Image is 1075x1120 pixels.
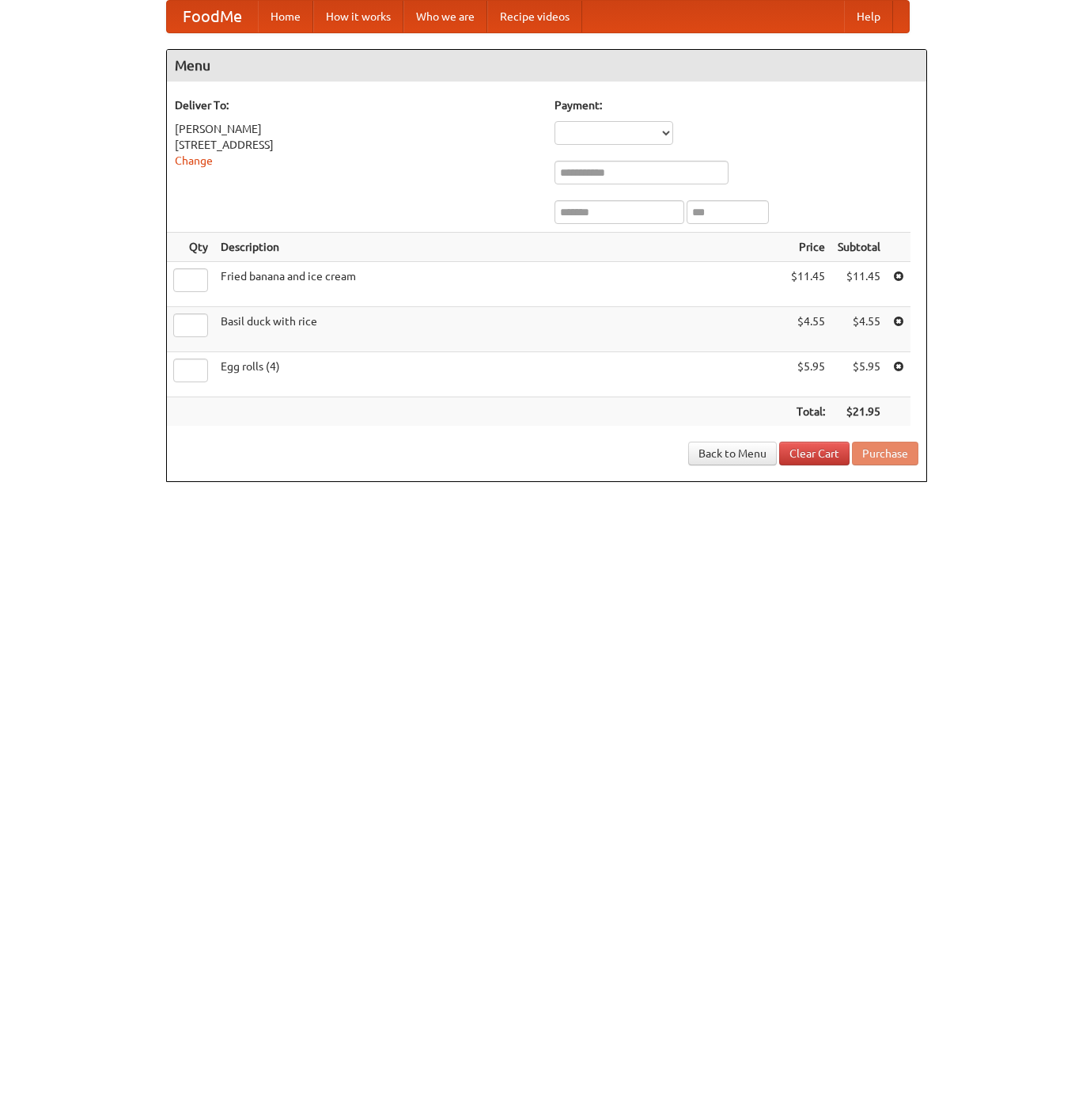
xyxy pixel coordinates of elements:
th: Price [785,233,831,262]
a: Who we are [403,1,487,32]
a: FoodMe [167,1,258,32]
a: Home [258,1,313,32]
td: Egg rolls (4) [214,352,785,397]
td: $5.95 [785,352,831,397]
a: Help [844,1,893,32]
th: Total: [785,397,831,427]
div: [PERSON_NAME] [175,121,539,137]
a: Recipe videos [487,1,582,32]
td: $4.55 [785,307,831,352]
th: Qty [167,233,214,262]
h5: Deliver To: [175,97,539,113]
td: $5.95 [831,352,887,397]
a: Change [175,154,213,167]
td: Basil duck with rice [214,307,785,352]
a: Back to Menu [688,442,777,465]
td: $4.55 [831,307,887,352]
a: Clear Cart [779,442,850,465]
div: [STREET_ADDRESS] [175,137,539,153]
th: $21.95 [831,397,887,427]
td: $11.45 [831,262,887,307]
td: Fried banana and ice cream [214,262,785,307]
button: Purchase [852,442,918,465]
th: Description [214,233,785,262]
th: Subtotal [831,233,887,262]
h5: Payment: [555,97,918,113]
td: $11.45 [785,262,831,307]
a: How it works [313,1,403,32]
h4: Menu [167,50,926,82]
